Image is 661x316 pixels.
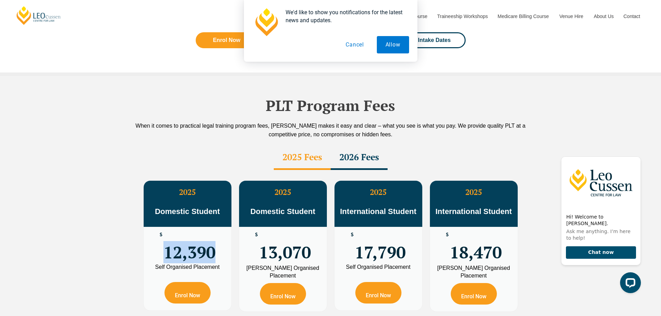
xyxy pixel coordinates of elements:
[250,207,315,216] span: Domestic Student
[255,232,258,237] span: $
[163,232,215,259] span: 12,390
[446,232,449,237] span: $
[377,36,409,53] button: Allow
[450,232,502,259] span: 18,470
[280,8,409,24] div: We'd like to show you notifications for the latest news and updates.
[355,282,401,304] a: Enrol Now
[334,188,422,197] h3: 2025
[430,188,518,197] h3: 2025
[133,97,528,114] h2: PLT Program Fees
[435,207,512,216] span: International Student
[259,232,311,259] span: 13,070
[451,283,497,305] a: Enrol Now
[149,264,226,270] div: Self Organised Placement
[556,151,644,299] iframe: LiveChat chat widget
[337,36,373,53] button: Cancel
[155,207,220,216] span: Domestic Student
[260,283,306,305] a: Enrol Now
[340,207,416,216] span: International Student
[160,232,162,237] span: $
[355,232,406,259] span: 17,790
[133,121,528,139] div: When it comes to practical legal training program fees, [PERSON_NAME] makes it easy and clear – w...
[331,146,388,170] div: 2026 Fees
[144,188,231,197] h3: 2025
[435,264,512,280] div: [PERSON_NAME] Organised Placement
[244,264,322,280] div: [PERSON_NAME] Organised Placement
[340,264,417,270] div: Self Organised Placement
[351,232,354,237] span: $
[274,146,331,170] div: 2025 Fees
[164,282,211,304] a: Enrol Now
[239,188,327,197] h3: 2025
[252,8,280,36] img: notification icon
